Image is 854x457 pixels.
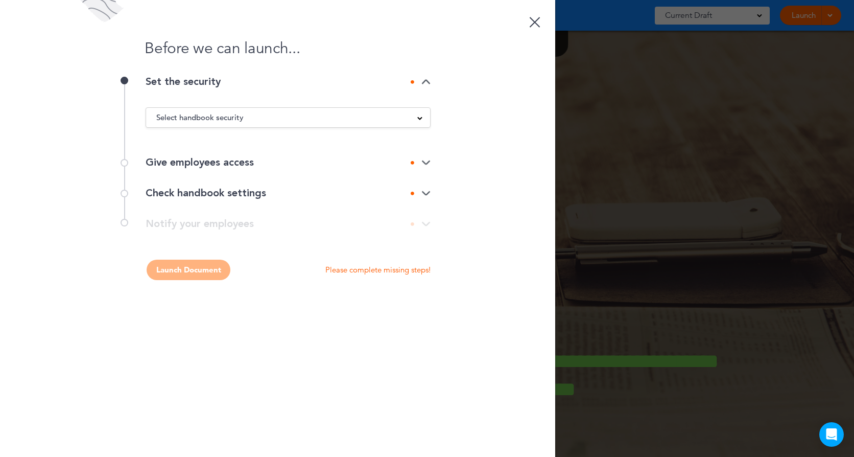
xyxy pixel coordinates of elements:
img: arrow-down@2x.png [421,190,431,197]
img: arrow-down@2x.png [421,79,431,85]
div: Check handbook settings [146,188,431,198]
div: Open Intercom Messenger [819,422,844,447]
div: Set the security [146,77,431,87]
div: Give employees access [146,157,431,168]
h1: Before we can launch... [124,41,431,56]
span: Select handbook security [156,110,244,125]
p: Please complete missing steps! [325,265,431,275]
img: arrow-down@2x.png [421,159,431,166]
